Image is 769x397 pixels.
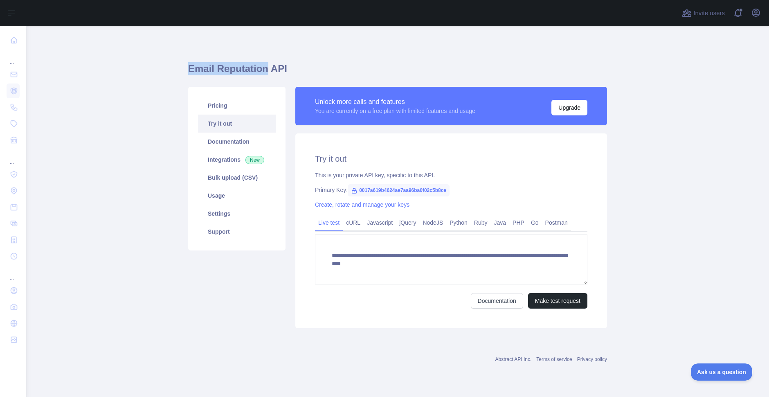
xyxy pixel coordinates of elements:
a: jQuery [396,216,419,229]
div: ... [7,149,20,165]
a: Documentation [471,293,523,309]
a: Bulk upload (CSV) [198,169,276,187]
a: Create, rotate and manage your keys [315,201,409,208]
a: Live test [315,216,343,229]
a: Documentation [198,133,276,151]
a: PHP [509,216,528,229]
button: Upgrade [551,100,587,115]
a: cURL [343,216,364,229]
a: Abstract API Inc. [495,356,532,362]
div: You are currently on a free plan with limited features and usage [315,107,475,115]
a: Privacy policy [577,356,607,362]
span: 0017a619b4624ae7aa96ba0f02c5b8ce [348,184,450,196]
a: Javascript [364,216,396,229]
a: Java [491,216,510,229]
h2: Try it out [315,153,587,165]
button: Make test request [528,293,587,309]
iframe: Toggle Customer Support [691,363,753,381]
h1: Email Reputation API [188,62,607,82]
a: Python [446,216,471,229]
div: This is your private API key, specific to this API. [315,171,587,179]
a: NodeJS [419,216,446,229]
a: Go [528,216,542,229]
a: Pricing [198,97,276,115]
div: Primary Key: [315,186,587,194]
a: Postman [542,216,571,229]
button: Invite users [680,7,726,20]
div: ... [7,265,20,282]
div: ... [7,49,20,65]
a: Integrations New [198,151,276,169]
a: Settings [198,205,276,223]
a: Terms of service [536,356,572,362]
a: Support [198,223,276,241]
a: Usage [198,187,276,205]
a: Ruby [471,216,491,229]
span: Invite users [693,9,725,18]
a: Try it out [198,115,276,133]
span: New [245,156,264,164]
div: Unlock more calls and features [315,97,475,107]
